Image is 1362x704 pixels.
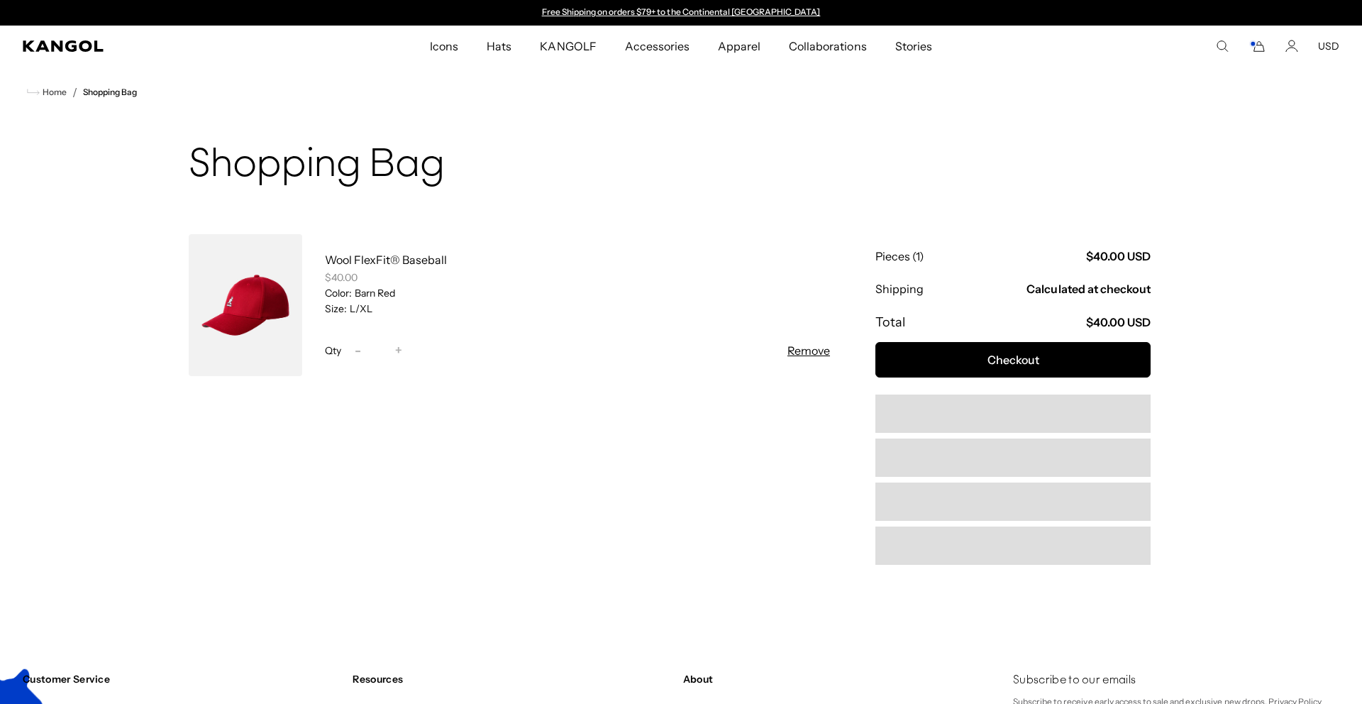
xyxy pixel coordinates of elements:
[875,281,924,297] p: Shipping
[535,7,827,18] div: 1 of 2
[1026,281,1151,297] p: Calculated at checkout
[368,342,388,359] input: Quantity for Wool FlexFit® Baseball
[353,673,671,686] h4: Resources
[40,87,67,97] span: Home
[875,248,924,264] p: Pieces (1)
[355,341,361,361] span: -
[325,287,352,299] dt: Color:
[325,271,830,284] div: $40.00
[775,26,880,67] a: Collaborations
[704,26,775,67] a: Apparel
[325,253,447,267] a: Wool FlexFit® Baseball
[542,6,821,17] a: Free Shipping on orders $79+ to the Continental [GEOGRAPHIC_DATA]
[487,26,511,67] span: Hats
[526,26,610,67] a: KANGOLF
[347,342,368,359] button: -
[23,40,284,52] a: Kangol
[388,342,409,359] button: +
[23,673,341,686] h4: Customer Service
[611,26,704,67] a: Accessories
[325,344,341,357] span: Qty
[1086,248,1151,264] p: $40.00 USD
[1318,40,1339,53] button: USD
[875,342,1151,378] button: Checkout
[625,26,690,67] span: Accessories
[1285,40,1298,53] a: Account
[875,314,905,331] p: Total
[540,26,596,67] span: KANGOLF
[352,287,395,299] dd: Barn Red
[67,84,77,101] li: /
[27,86,67,99] a: Home
[430,26,458,67] span: Icons
[718,26,760,67] span: Apparel
[1216,40,1229,53] summary: Search here
[325,302,347,315] dt: Size:
[472,26,526,67] a: Hats
[416,26,472,67] a: Icons
[1248,40,1266,53] button: Cart
[347,302,372,315] dd: L/XL
[1086,314,1151,330] p: $40.00 USD
[789,26,866,67] span: Collaborations
[787,342,830,359] button: Remove Wool FlexFit® Baseball - Barn Red / L/XL
[535,7,827,18] div: Announcement
[83,87,137,97] a: Shopping Bag
[535,7,827,18] slideshow-component: Announcement bar
[881,26,946,67] a: Stories
[395,341,402,361] span: +
[1013,673,1339,688] h4: Subscribe to our emails
[895,26,932,67] span: Stories
[683,673,1002,686] h4: About
[189,143,1173,189] h1: Shopping Bag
